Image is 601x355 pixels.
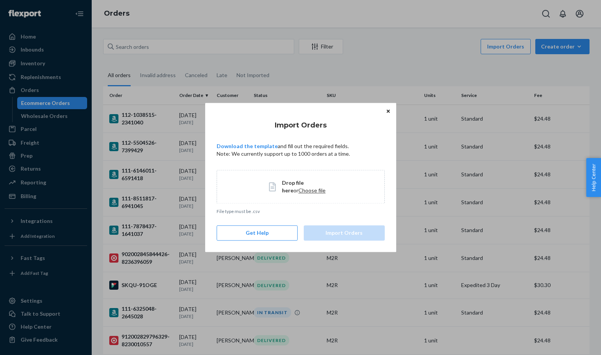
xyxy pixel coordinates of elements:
[298,187,326,194] span: Choose file
[217,142,385,158] p: and fill out the required fields. Note: We currently support up to 1000 orders at a time.
[293,187,298,194] span: or
[384,106,392,115] button: Close
[217,143,278,149] a: Download the template
[217,120,385,130] h4: Import Orders
[282,179,304,194] span: Drop file here
[217,226,298,241] a: Get Help
[217,208,385,215] p: File type must be .csv
[304,226,385,241] button: Import Orders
